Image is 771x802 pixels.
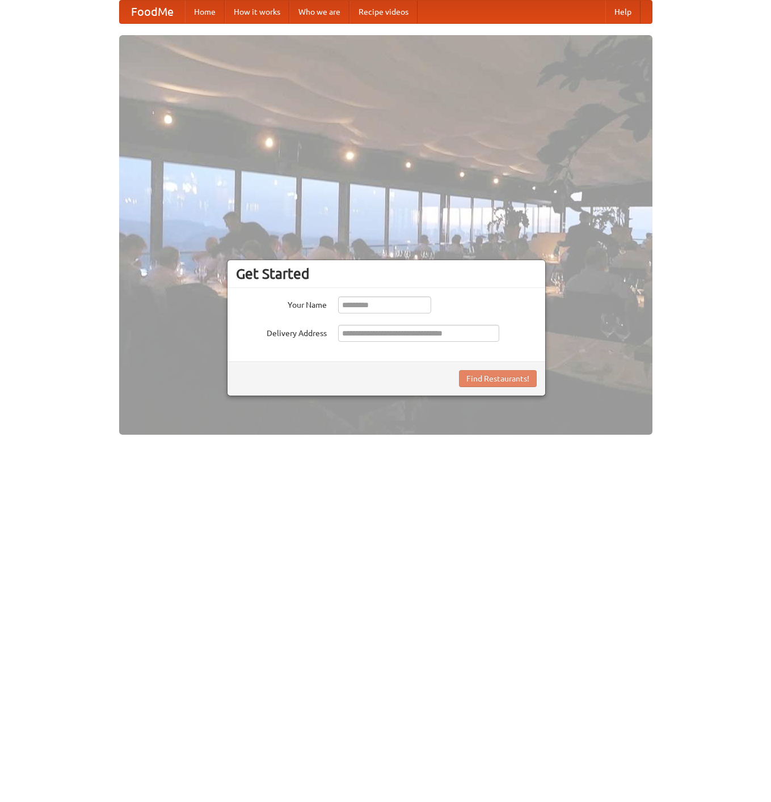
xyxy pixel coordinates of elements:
[605,1,641,23] a: Help
[185,1,225,23] a: Home
[349,1,418,23] a: Recipe videos
[225,1,289,23] a: How it works
[289,1,349,23] a: Who we are
[236,325,327,339] label: Delivery Address
[120,1,185,23] a: FoodMe
[236,265,537,282] h3: Get Started
[236,296,327,311] label: Your Name
[459,370,537,387] button: Find Restaurants!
